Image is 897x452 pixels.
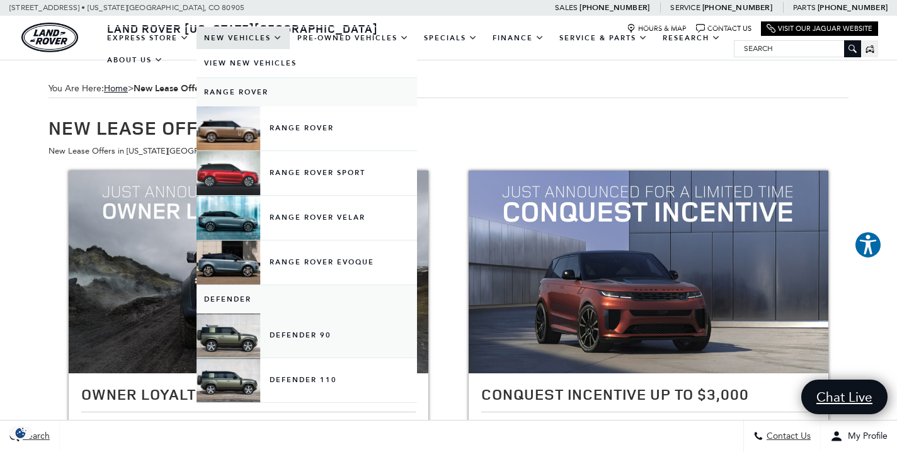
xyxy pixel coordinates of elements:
[767,24,872,33] a: Visit Our Jaguar Website
[9,3,244,12] a: [STREET_ADDRESS] • [US_STATE][GEOGRAPHIC_DATA], CO 80905
[197,27,290,49] a: New Vehicles
[49,117,848,138] h1: New Lease Offers
[100,27,197,49] a: EXPRESS STORE
[821,421,897,452] button: Open user profile menu
[134,82,207,94] strong: New Lease Offers
[552,27,655,49] a: Service & Parts
[197,285,417,314] a: Defender
[197,240,417,285] a: Range Rover Evoque
[21,23,78,52] a: land-rover
[197,358,417,402] a: Defender 110
[763,431,811,442] span: Contact Us
[485,27,552,49] a: Finance
[843,431,888,442] span: My Profile
[555,3,578,12] span: Sales
[107,21,378,36] span: Land Rover [US_STATE][GEOGRAPHIC_DATA]
[21,23,78,52] img: Land Rover
[290,27,416,49] a: Pre-Owned Vehicles
[49,79,848,98] div: Breadcrumbs
[104,83,128,94] a: Home
[818,3,888,13] a: [PHONE_NUMBER]
[197,78,417,106] a: Range Rover
[469,171,829,373] img: Conquest Incentive Up To $3,000
[197,151,417,195] a: Range Rover Sport
[854,231,882,261] aside: Accessibility Help Desk
[197,196,417,240] a: Range Rover Velar
[416,27,485,49] a: Specials
[197,106,417,150] a: Range Rover
[49,79,848,98] span: You Are Here:
[100,27,734,71] nav: Main Navigation
[734,41,860,56] input: Search
[627,24,687,33] a: Hours & Map
[481,386,816,402] h2: Conquest Incentive Up To $3,000
[81,386,416,402] h2: Owner Loyalty Up To $4,000
[696,24,751,33] a: Contact Us
[854,231,882,259] button: Explore your accessibility options
[6,426,35,439] section: Click to Open Cookie Consent Modal
[6,426,35,439] img: Opt-Out Icon
[100,49,171,71] a: About Us
[702,3,772,13] a: [PHONE_NUMBER]
[801,380,888,414] a: Chat Live
[655,27,728,49] a: Research
[100,21,386,36] a: Land Rover [US_STATE][GEOGRAPHIC_DATA]
[104,83,207,94] span: >
[197,49,417,77] a: View New Vehicles
[793,3,816,12] span: Parts
[670,3,700,12] span: Service
[580,3,649,13] a: [PHONE_NUMBER]
[197,314,417,358] a: Defender 90
[49,144,848,158] p: New Lease Offers in [US_STATE][GEOGRAPHIC_DATA].
[69,171,429,373] img: Owner Loyalty Up To $4,000
[810,388,879,405] span: Chat Live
